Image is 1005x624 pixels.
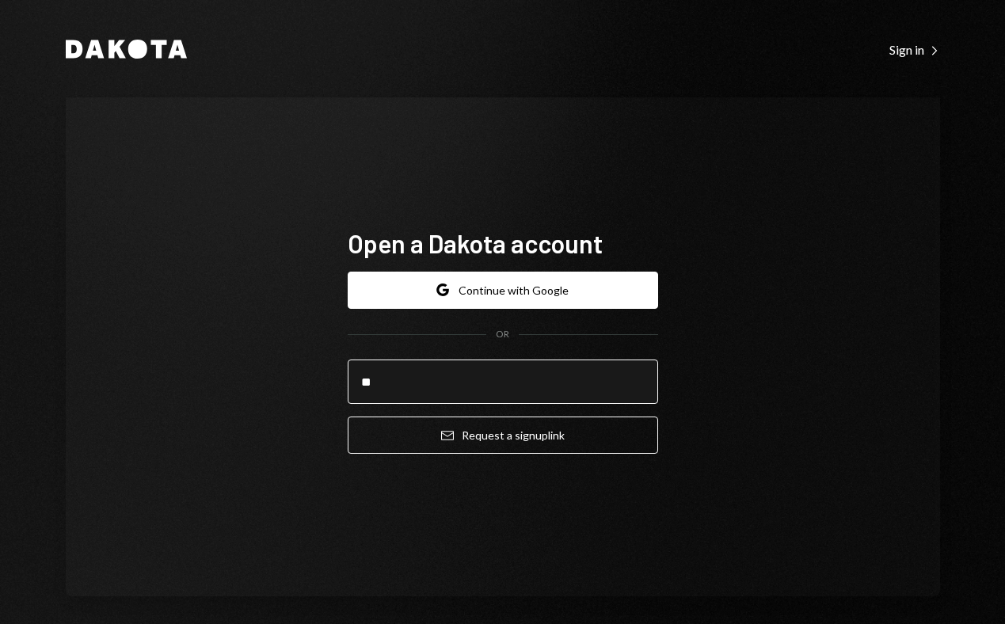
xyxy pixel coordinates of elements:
button: Request a signuplink [348,417,658,454]
div: OR [496,328,509,341]
div: Sign in [889,42,940,58]
h1: Open a Dakota account [348,227,658,259]
button: Continue with Google [348,272,658,309]
a: Sign in [889,40,940,58]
